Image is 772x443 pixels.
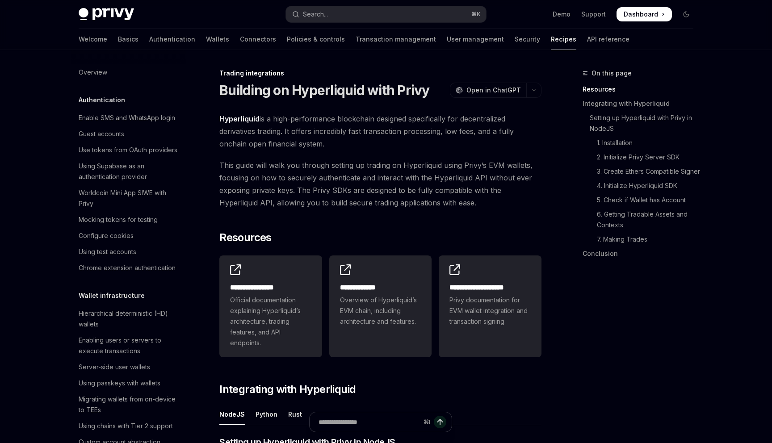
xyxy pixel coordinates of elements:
a: Integrating with Hyperliquid [583,96,701,111]
div: Hierarchical deterministic (HD) wallets [79,308,180,330]
a: Support [581,10,606,19]
a: 1. Installation [583,136,701,150]
a: User management [447,29,504,50]
div: Overview [79,67,107,78]
a: Enable SMS and WhatsApp login [71,110,186,126]
a: Wallets [206,29,229,50]
a: Security [515,29,540,50]
a: Transaction management [356,29,436,50]
a: 7. Making Trades [583,232,701,247]
div: Chrome extension authentication [79,263,176,273]
div: Server-side user wallets [79,362,150,372]
span: ⌘ K [471,11,481,18]
div: Configure cookies [79,230,134,241]
input: Ask a question... [319,412,420,432]
a: Dashboard [617,7,672,21]
h5: Authentication [79,95,125,105]
a: Hierarchical deterministic (HD) wallets [71,305,186,332]
a: Welcome [79,29,107,50]
img: dark logo [79,8,134,21]
span: On this page [592,68,632,79]
div: NodeJS [219,404,245,425]
div: Using test accounts [79,247,136,257]
div: Use tokens from OAuth providers [79,145,177,155]
a: **** **** **** *Official documentation explaining Hyperliquid’s architecture, trading features, a... [219,255,322,357]
a: Using passkeys with wallets [71,375,186,391]
div: Enable SMS and WhatsApp login [79,113,175,123]
a: Using chains with Tier 2 support [71,418,186,434]
a: Using test accounts [71,244,186,260]
a: Use tokens from OAuth providers [71,142,186,158]
a: 6. Getting Tradable Assets and Contexts [583,207,701,232]
div: Using passkeys with wallets [79,378,160,389]
a: Overview [71,64,186,80]
span: Dashboard [624,10,658,19]
div: Using Supabase as an authentication provider [79,161,180,182]
div: Guest accounts [79,129,124,139]
span: Integrating with Hyperliquid [219,382,356,397]
span: is a high-performance blockchain designed specifically for decentralized derivatives trading. It ... [219,113,541,150]
a: Authentication [149,29,195,50]
a: Enabling users or servers to execute transactions [71,332,186,359]
div: Search... [303,9,328,20]
a: Resources [583,82,701,96]
a: Connectors [240,29,276,50]
a: Mocking tokens for testing [71,212,186,228]
div: Migrating wallets from on-device to TEEs [79,394,180,415]
a: **** **** ***Overview of Hyperliquid’s EVM chain, including architecture and features. [329,255,432,357]
button: Open search [286,6,486,22]
span: This guide will walk you through setting up trading on Hyperliquid using Privy’s EVM wallets, foc... [219,159,541,209]
a: 2. Initialize Privy Server SDK [583,150,701,164]
span: Overview of Hyperliquid’s EVM chain, including architecture and features. [340,295,421,327]
div: Mocking tokens for testing [79,214,158,225]
button: Send message [434,416,446,428]
span: Privy documentation for EVM wallet integration and transaction signing. [449,295,531,327]
div: Enabling users or servers to execute transactions [79,335,180,356]
a: Migrating wallets from on-device to TEEs [71,391,186,418]
a: Setting up Hyperliquid with Privy in NodeJS [583,111,701,136]
div: Python [256,404,277,425]
a: Chrome extension authentication [71,260,186,276]
a: Guest accounts [71,126,186,142]
h5: Wallet infrastructure [79,290,145,301]
span: Official documentation explaining Hyperliquid’s architecture, trading features, and API endpoints. [230,295,311,348]
div: Rust [288,404,302,425]
div: Trading integrations [219,69,541,78]
div: Using chains with Tier 2 support [79,421,173,431]
a: 4. Initialize Hyperliquid SDK [583,179,701,193]
a: 3. Create Ethers Compatible Signer [583,164,701,179]
a: **** **** **** *****Privy documentation for EVM wallet integration and transaction signing. [439,255,541,357]
a: Hyperliquid [219,114,260,124]
div: Worldcoin Mini App SIWE with Privy [79,188,180,209]
a: Demo [553,10,571,19]
span: Resources [219,230,272,245]
a: Basics [118,29,138,50]
span: Open in ChatGPT [466,86,521,95]
a: Policies & controls [287,29,345,50]
button: Toggle dark mode [679,7,693,21]
a: 5. Check if Wallet has Account [583,193,701,207]
a: Server-side user wallets [71,359,186,375]
a: API reference [587,29,629,50]
button: Open in ChatGPT [450,83,526,98]
a: Using Supabase as an authentication provider [71,158,186,185]
h1: Building on Hyperliquid with Privy [219,82,430,98]
a: Recipes [551,29,576,50]
a: Worldcoin Mini App SIWE with Privy [71,185,186,212]
a: Conclusion [583,247,701,261]
a: Configure cookies [71,228,186,244]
